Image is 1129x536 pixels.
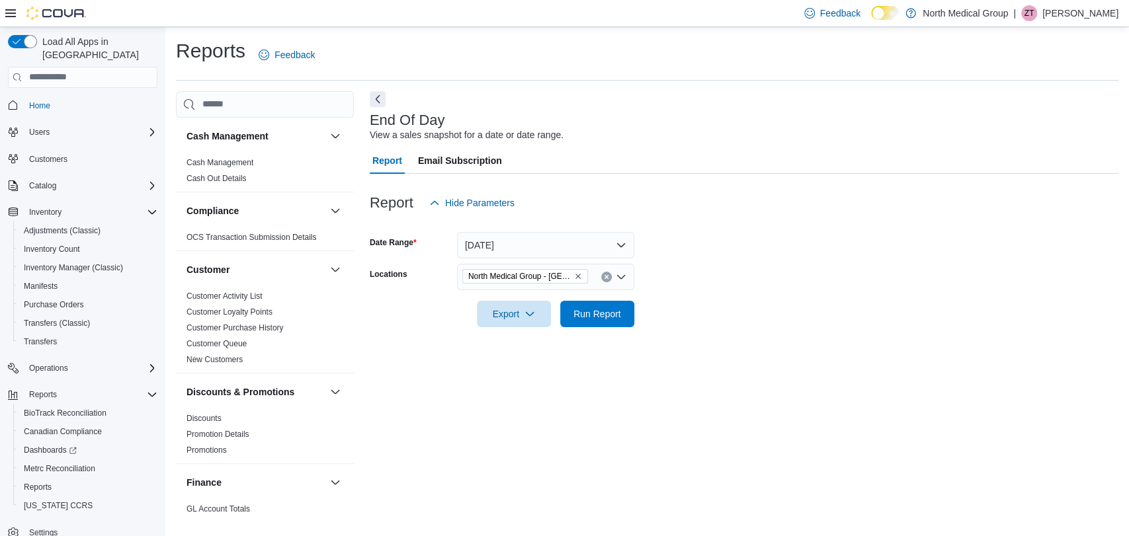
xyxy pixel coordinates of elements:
div: Zachary Tebeau [1021,5,1037,21]
button: Next [370,91,386,107]
button: Hide Parameters [424,190,520,216]
span: Home [29,100,50,111]
span: Home [24,97,157,114]
a: Feedback [253,42,320,68]
span: Purchase Orders [24,299,84,310]
button: Inventory Count [13,240,163,258]
button: Cash Management [187,130,325,143]
button: Open list of options [616,272,626,282]
span: Purchase Orders [19,297,157,313]
button: Reports [24,387,62,402]
a: OCS Transaction Submission Details [187,233,317,242]
a: Metrc Reconciliation [19,461,101,477]
button: Operations [24,360,73,376]
a: Transfers [19,334,62,350]
span: Promotion Details [187,429,249,440]
a: Reports [19,479,57,495]
span: Email Subscription [418,147,502,174]
h3: Compliance [187,204,239,217]
span: Inventory Count [19,241,157,257]
a: Discounts [187,414,222,423]
button: Adjustments (Classic) [13,221,163,240]
button: Inventory [3,203,163,221]
div: View a sales snapshot for a date or date range. [370,128,564,142]
a: Dashboards [19,442,82,458]
button: Inventory [24,204,67,220]
span: ZT [1024,5,1034,21]
button: Discounts & Promotions [187,385,325,399]
button: Users [3,123,163,141]
button: Compliance [187,204,325,217]
span: GL Account Totals [187,504,250,514]
span: Manifests [24,281,58,291]
button: Finance [187,476,325,489]
button: Customer [327,262,343,278]
span: Dashboards [24,445,77,455]
a: Customer Queue [187,339,247,348]
span: Transfers [24,336,57,347]
span: Canadian Compliance [24,426,102,437]
span: Manifests [19,278,157,294]
h1: Reports [176,38,245,64]
h3: Cash Management [187,130,269,143]
p: [PERSON_NAME] [1042,5,1118,21]
span: Load All Apps in [GEOGRAPHIC_DATA] [37,35,157,61]
span: Users [24,124,157,140]
span: Discounts [187,413,222,424]
span: Reports [24,387,157,402]
span: Dashboards [19,442,157,458]
a: Canadian Compliance [19,424,107,440]
span: Feedback [274,48,315,61]
button: Manifests [13,277,163,295]
span: Inventory Manager (Classic) [19,260,157,276]
div: Customer [176,288,354,373]
span: Cash Out Details [187,173,247,184]
button: Customer [187,263,325,276]
span: North Medical Group - Pevely [462,269,588,284]
div: Discounts & Promotions [176,410,354,463]
button: Export [477,301,551,327]
a: Promotion Details [187,430,249,439]
a: Inventory Count [19,241,85,257]
span: Metrc Reconciliation [24,463,95,474]
span: Canadian Compliance [19,424,157,440]
span: Customer Activity List [187,291,263,301]
a: [US_STATE] CCRS [19,498,98,514]
a: Cash Management [187,158,253,167]
a: Customers [24,151,73,167]
span: Report [372,147,402,174]
span: Customer Purchase History [187,323,284,333]
button: Compliance [327,203,343,219]
span: GL Transactions [187,519,244,530]
div: Compliance [176,229,354,250]
button: Reports [13,478,163,496]
button: Catalog [24,178,62,194]
button: Customers [3,149,163,169]
button: Transfers [13,332,163,351]
a: Dashboards [13,441,163,459]
a: Transfers (Classic) [19,315,95,331]
button: Operations [3,359,163,377]
button: Users [24,124,55,140]
span: Hide Parameters [445,196,515,210]
span: Users [29,127,50,137]
span: Operations [29,363,68,373]
a: Inventory Manager (Classic) [19,260,128,276]
label: Locations [370,269,407,280]
span: Washington CCRS [19,498,157,514]
button: Run Report [560,301,634,327]
span: Inventory [24,204,157,220]
button: Cash Management [327,128,343,144]
p: | [1013,5,1016,21]
h3: Discounts & Promotions [187,385,294,399]
span: Catalog [29,180,56,191]
span: Feedback [820,7,860,20]
span: Customer Queue [187,338,247,349]
span: Inventory Count [24,244,80,254]
a: Purchase Orders [19,297,89,313]
span: Export [485,301,543,327]
span: Customer Loyalty Points [187,307,272,317]
button: Inventory Manager (Classic) [13,258,163,277]
span: Transfers [19,334,157,350]
a: Customer Activity List [187,291,263,301]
